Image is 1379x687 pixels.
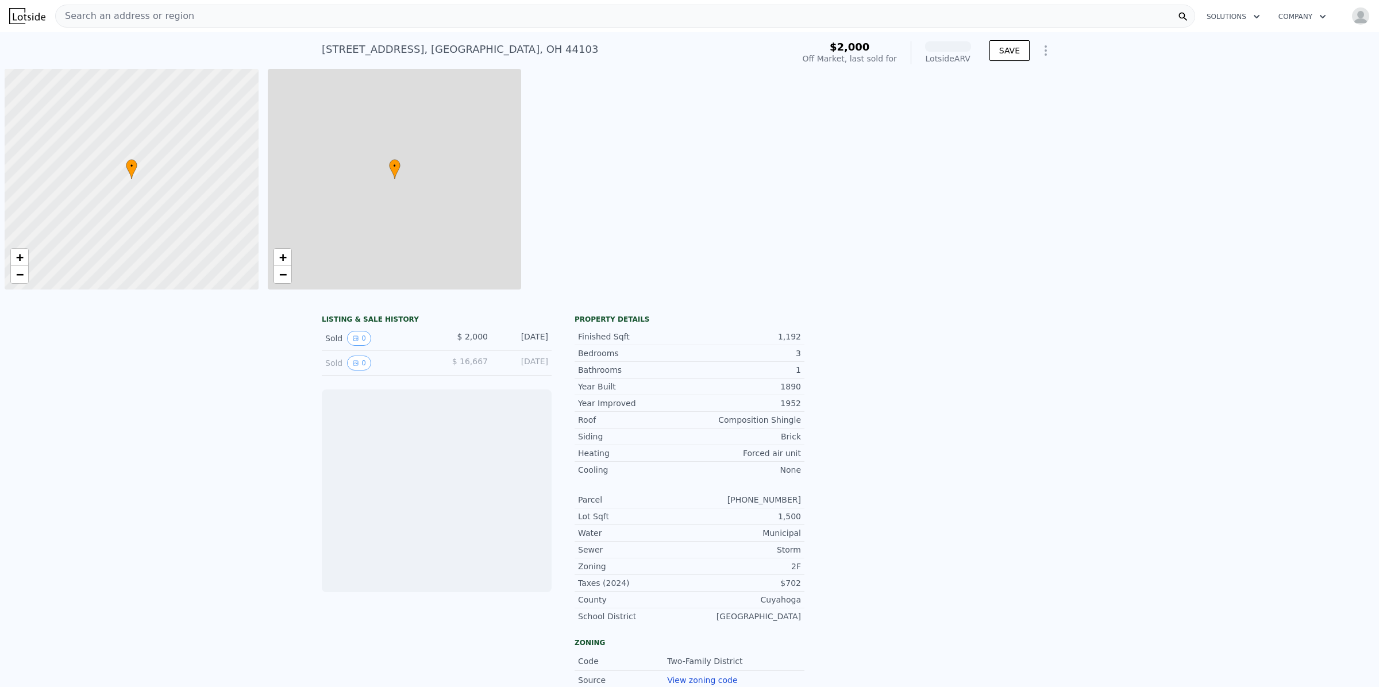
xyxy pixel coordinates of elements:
div: Heating [578,447,689,459]
div: [DATE] [497,331,548,346]
div: Source [578,674,667,686]
div: 3 [689,348,801,359]
div: Parcel [578,494,689,505]
div: [STREET_ADDRESS] , [GEOGRAPHIC_DATA] , OH 44103 [322,41,598,57]
div: Roof [578,414,689,426]
div: $702 [689,577,801,589]
span: − [279,267,286,281]
div: 1890 [689,381,801,392]
a: Zoom in [11,249,28,266]
div: Municipal [689,527,801,539]
div: Bedrooms [578,348,689,359]
div: Lot Sqft [578,511,689,522]
a: Zoom out [274,266,291,283]
img: avatar [1351,7,1370,25]
span: • [389,161,400,171]
div: Year Improved [578,397,689,409]
div: Off Market, last sold for [803,53,897,64]
div: County [578,594,689,605]
div: Lotside ARV [925,53,971,64]
div: Cuyahoga [689,594,801,605]
div: Zoning [575,638,804,647]
div: Composition Shingle [689,414,801,426]
span: + [16,250,24,264]
span: − [16,267,24,281]
div: None [689,464,801,476]
div: 1,500 [689,511,801,522]
a: Zoom out [11,266,28,283]
button: SAVE [989,40,1030,61]
span: $ 2,000 [457,332,488,341]
a: View zoning code [667,676,737,685]
div: Taxes (2024) [578,577,689,589]
button: Solutions [1197,6,1269,27]
div: Two-Family District [667,655,745,667]
div: Cooling [578,464,689,476]
button: Show Options [1034,39,1057,62]
div: 1,192 [689,331,801,342]
span: + [279,250,286,264]
div: Zoning [578,561,689,572]
div: [DATE] [497,356,548,370]
span: $2,000 [830,41,869,53]
button: View historical data [347,331,371,346]
div: Water [578,527,689,539]
div: LISTING & SALE HISTORY [322,315,552,326]
div: Year Built [578,381,689,392]
span: Search an address or region [56,9,194,23]
div: [PHONE_NUMBER] [689,494,801,505]
button: Company [1269,6,1335,27]
div: Siding [578,431,689,442]
div: Brick [689,431,801,442]
div: Sewer [578,544,689,555]
div: Code [578,655,667,667]
div: Forced air unit [689,447,801,459]
div: • [126,159,137,179]
div: • [389,159,400,179]
span: $ 16,667 [452,357,488,366]
div: Bathrooms [578,364,689,376]
div: [GEOGRAPHIC_DATA] [689,611,801,622]
div: Sold [325,356,427,370]
div: Finished Sqft [578,331,689,342]
div: Storm [689,544,801,555]
span: • [126,161,137,171]
a: Zoom in [274,249,291,266]
div: Property details [575,315,804,324]
div: 2F [689,561,801,572]
img: Lotside [9,8,45,24]
div: 1952 [689,397,801,409]
div: School District [578,611,689,622]
div: 1 [689,364,801,376]
div: Sold [325,331,427,346]
button: View historical data [347,356,371,370]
